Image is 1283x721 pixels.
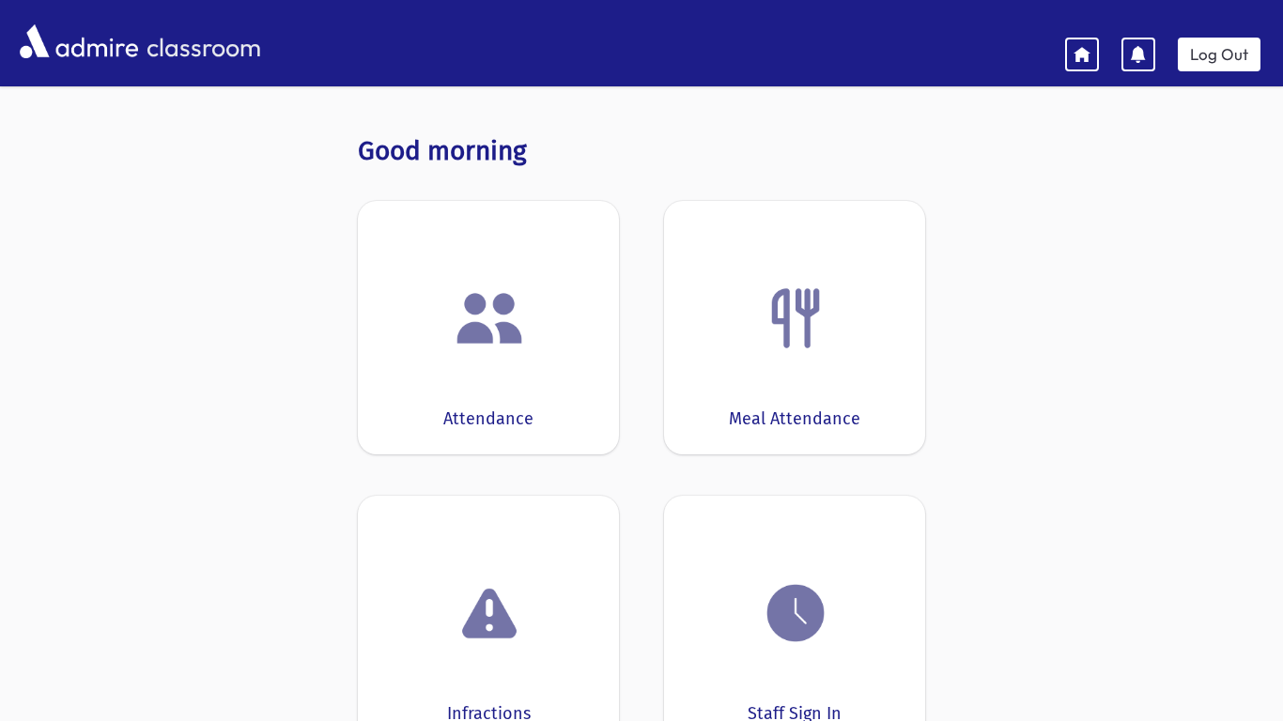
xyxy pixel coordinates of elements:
div: Attendance [443,407,533,432]
img: exclamation.png [454,581,525,652]
a: Log Out [1178,38,1260,71]
div: Meal Attendance [729,407,860,432]
h3: Good morning [358,135,925,167]
img: users.png [454,283,525,354]
span: classroom [143,17,261,67]
img: AdmirePro [15,20,143,63]
img: clock.png [760,577,831,649]
img: Fork.png [760,283,831,354]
